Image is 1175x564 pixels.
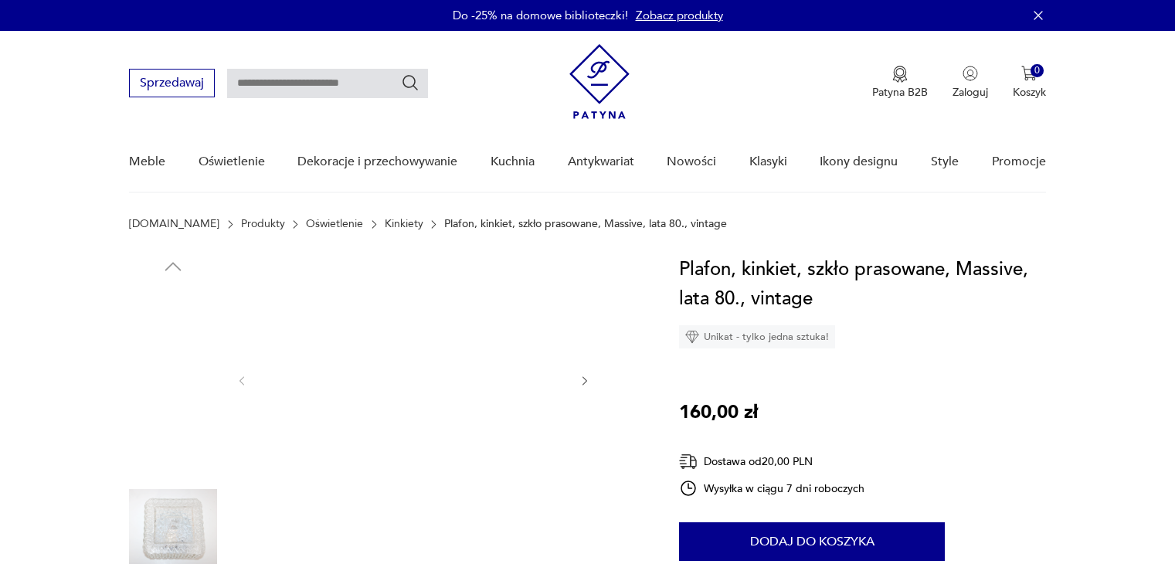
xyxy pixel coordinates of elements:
a: Oświetlenie [199,132,265,192]
div: Wysyłka w ciągu 7 dni roboczych [679,479,864,498]
button: Sprzedawaj [129,69,215,97]
p: Koszyk [1013,85,1046,100]
p: Zaloguj [953,85,988,100]
a: [DOMAIN_NAME] [129,218,219,230]
div: Unikat - tylko jedna sztuka! [679,325,835,348]
div: 0 [1031,64,1044,77]
a: Antykwariat [568,132,634,192]
button: Patyna B2B [872,66,928,100]
div: Dostawa od 20,00 PLN [679,452,864,471]
p: 160,00 zł [679,398,758,427]
a: Ikony designu [820,132,898,192]
a: Kinkiety [385,218,423,230]
a: Klasyki [749,132,787,192]
button: 0Koszyk [1013,66,1046,100]
img: Patyna - sklep z meblami i dekoracjami vintage [569,44,630,119]
img: Ikona medalu [892,66,908,83]
a: Ikona medaluPatyna B2B [872,66,928,100]
a: Sprzedawaj [129,79,215,90]
button: Zaloguj [953,66,988,100]
h1: Plafon, kinkiet, szkło prasowane, Massive, lata 80., vintage [679,255,1046,314]
a: Meble [129,132,165,192]
p: Plafon, kinkiet, szkło prasowane, Massive, lata 80., vintage [444,218,727,230]
a: Zobacz produkty [636,8,723,23]
a: Produkty [241,218,285,230]
img: Zdjęcie produktu Plafon, kinkiet, szkło prasowane, Massive, lata 80., vintage [129,385,217,473]
a: Style [931,132,959,192]
a: Nowości [667,132,716,192]
button: Szukaj [401,73,419,92]
button: Dodaj do koszyka [679,522,945,561]
p: Do -25% na domowe biblioteczki! [453,8,628,23]
p: Patyna B2B [872,85,928,100]
img: Ikona diamentu [685,330,699,344]
img: Zdjęcie produktu Plafon, kinkiet, szkło prasowane, Massive, lata 80., vintage [129,286,217,374]
img: Ikonka użytkownika [963,66,978,81]
img: Ikona koszyka [1021,66,1037,81]
a: Promocje [992,132,1046,192]
a: Kuchnia [491,132,535,192]
a: Dekoracje i przechowywanie [297,132,457,192]
a: Oświetlenie [306,218,363,230]
img: Ikona dostawy [679,452,698,471]
img: Zdjęcie produktu Plafon, kinkiet, szkło prasowane, Massive, lata 80., vintage [264,255,562,504]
